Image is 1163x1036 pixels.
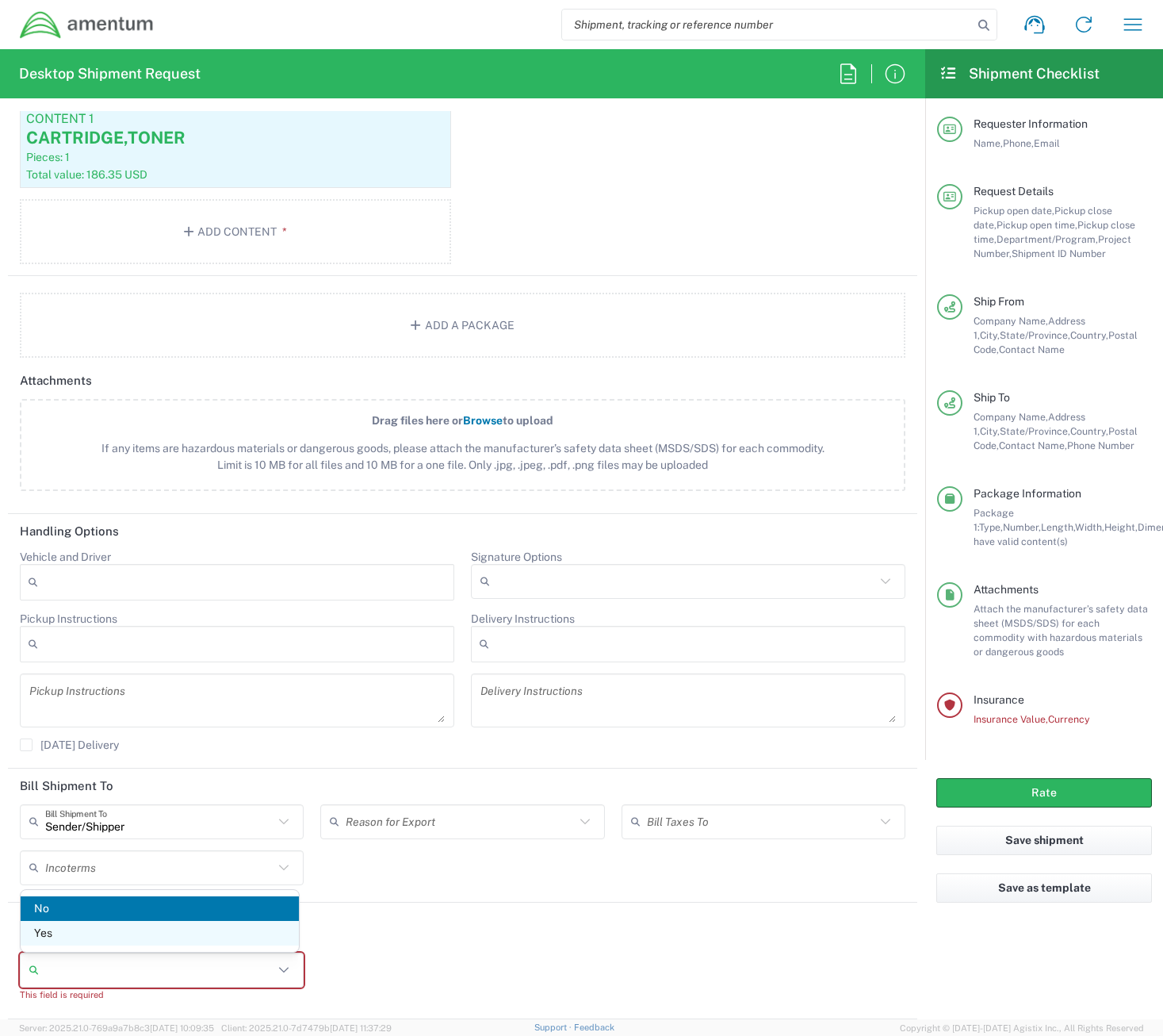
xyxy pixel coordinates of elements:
span: Country, [1070,425,1108,437]
h2: Handling Options [20,524,119,539]
label: [DATE] Delivery [20,739,119,751]
span: Browse [463,414,503,427]
span: If any items are hazardous materials or dangerous goods, please attach the manufacturer’s safety ... [55,440,870,474]
span: State/Province, [1000,425,1070,437]
span: Contact Name, [999,439,1067,451]
span: [DATE] 10:09:35 [150,1023,214,1033]
span: Height, [1104,521,1138,533]
span: Requester Information [974,117,1088,130]
span: Width, [1075,521,1104,533]
span: Phone Number [1067,439,1134,451]
button: Add Content* [20,199,451,264]
button: Save shipment [936,826,1152,855]
span: Contact Name [999,343,1065,355]
img: dyncorp [19,10,155,40]
span: Insurance Value, [974,713,1048,725]
span: Length, [1041,521,1075,533]
button: Rate [936,778,1152,808]
button: Save as template [936,873,1152,903]
span: Ship To [974,391,1010,404]
h2: Desktop Shipment Request [19,64,201,83]
span: Yes [21,921,299,946]
span: Email [1034,137,1060,149]
span: Pickup open time, [997,219,1077,231]
span: Request Details [974,185,1054,198]
span: Company Name, [974,315,1048,327]
a: Support [534,1023,574,1032]
span: Pickup open date, [974,205,1054,217]
span: Package 1: [974,507,1014,533]
span: Client: 2025.21.0-7d7479b [221,1023,392,1033]
span: Drag files here or [372,414,463,427]
h2: Attachments [20,373,92,389]
div: Content 1 [26,112,445,126]
span: Copyright © [DATE]-[DATE] Agistix Inc., All Rights Reserved [900,1021,1144,1035]
span: Country, [1070,329,1108,341]
span: Currency [1048,713,1090,725]
span: Server: 2025.21.0-769a9a7b8c3 [19,1023,214,1033]
span: State/Province, [1000,329,1070,341]
span: Attach the manufacturer’s safety data sheet (MSDS/SDS) for each commodity with hazardous material... [974,603,1148,658]
span: Company Name, [974,411,1048,423]
label: Signature Options [471,550,562,564]
span: No [21,896,299,921]
label: Vehicle and Driver [20,550,111,564]
span: [DATE] 11:37:29 [330,1023,392,1033]
h2: Bill Shipment To [20,778,113,794]
a: Feedback [574,1023,614,1032]
span: Type, [979,521,1003,533]
span: City, [980,329,1000,341]
div: Pieces: 1 [26,150,445,164]
span: Phone, [1003,137,1034,149]
label: Delivery Instructions [471,612,575,626]
button: Add a Package [20,293,905,358]
span: City, [980,425,1000,437]
span: Package Information [974,487,1081,500]
div: Total value: 186.35 USD [26,167,445,182]
label: Pickup Instructions [20,612,117,626]
span: to upload [503,414,553,427]
span: Department/Program, [997,233,1098,245]
span: Ship From [974,295,1024,308]
span: Insurance [974,693,1024,706]
span: Name, [974,137,1003,149]
span: Attachments [974,583,1039,596]
span: Shipment ID Number [1012,247,1106,259]
h2: Shipment Checklist [939,64,1100,83]
div: CARTRIDGE,TONER [26,126,445,150]
span: Number, [1003,521,1041,533]
div: This field is required [20,988,304,1002]
input: Shipment, tracking or reference number [562,10,973,40]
